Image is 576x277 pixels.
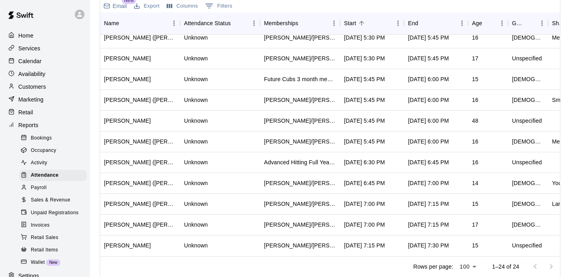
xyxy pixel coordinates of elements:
[6,55,84,67] a: Calendar
[18,96,44,104] p: Marketing
[264,138,336,145] div: Todd/Brad - 6 Month Unlimited Membership
[512,34,544,42] div: Male
[512,158,542,166] div: Unspecified
[344,117,385,125] div: Oct 14, 2025 at 5:45 PM
[31,184,46,192] span: Payroll
[472,12,482,34] div: Age
[344,12,356,34] div: Start
[264,12,298,34] div: Memberships
[6,94,84,106] a: Marketing
[31,234,58,242] span: Retail Sales
[408,138,449,145] div: Oct 14, 2025 at 6:00 PM
[6,68,84,80] div: Availability
[19,244,90,256] a: Retail Items
[31,259,45,267] span: Wallet
[472,200,478,208] div: 15
[496,17,508,29] button: Menu
[260,12,340,34] div: Memberships
[19,182,87,193] div: Payroll
[19,195,87,206] div: Sales & Revenue
[19,245,87,256] div: Retail Items
[264,179,336,187] div: Todd/Brad - 6 Month Membership - 2x per week, Tom/Mike - 6 Month Membership - 2x per week
[31,171,58,179] span: Attendance
[512,221,544,229] div: Male
[344,200,385,208] div: Oct 14, 2025 at 7:00 PM
[264,96,336,104] div: Todd/Brad- 3 Month Membership - 2x per week
[344,75,385,83] div: Oct 14, 2025 at 5:45 PM
[408,221,449,229] div: Oct 14, 2025 at 7:15 PM
[104,96,176,104] div: Parker Lee (Parker Lee)
[184,221,208,229] div: Unknown
[31,196,70,204] span: Sales & Revenue
[344,241,385,249] div: Oct 14, 2025 at 7:15 PM
[344,96,385,104] div: Oct 14, 2025 at 5:45 PM
[19,182,90,194] a: Payroll
[264,221,336,229] div: Todd/Brad - 6 Month Membership - 2x per week
[184,241,208,249] div: Unknown
[512,138,544,145] div: Male
[31,147,56,155] span: Occupancy
[168,17,180,29] button: Menu
[408,54,449,62] div: Oct 14, 2025 at 5:45 PM
[298,18,310,29] button: Sort
[184,200,208,208] div: Unknown
[184,75,208,83] div: Unknown
[408,34,449,42] div: Oct 14, 2025 at 5:45 PM
[184,179,208,187] div: Unknown
[472,138,478,145] div: 16
[472,158,478,166] div: 16
[472,241,478,249] div: 15
[19,220,87,231] div: Invoices
[104,221,176,229] div: Anuj Bandireddy (Madhu Bandireddy)
[552,12,565,34] div: Shirt Size
[184,54,208,62] div: Unknown
[184,138,208,145] div: Unknown
[552,96,566,104] div: Small
[31,134,52,142] span: Bookings
[18,83,46,91] p: Customers
[119,18,130,29] button: Sort
[344,158,385,166] div: Oct 14, 2025 at 6:30 PM
[472,117,478,125] div: 48
[19,231,90,244] a: Retail Sales
[264,54,336,62] div: Tom/Mike - 6/mo Hybrid Membership
[264,158,336,166] div: Advanced Hitting Full Year - 3x per week, Advanced Hitting Full Year - 3x per week, Todd/Brad - F...
[6,42,84,54] a: Services
[184,158,208,166] div: Unknown
[104,138,176,145] div: Joseph Krautheim (Paul Krautheim )
[264,117,336,125] div: Todd/Brad - 6 Month Membership - 2x per week
[19,207,90,219] a: Unpaid Registrations
[552,138,572,145] div: Medium
[18,57,42,65] p: Calendar
[492,263,519,271] p: 1–24 of 24
[18,70,46,78] p: Availability
[19,257,87,268] div: WalletNew
[344,54,385,62] div: Oct 14, 2025 at 5:30 PM
[264,241,336,249] div: Todd/Brad - 6 Month Membership - 2x per week, Tom/Mike - 6 Month Membership - 2x per week
[102,0,129,12] button: Email
[468,12,508,34] div: Age
[31,209,78,217] span: Unpaid Registrations
[18,44,40,52] p: Services
[512,96,544,104] div: Male
[264,34,336,42] div: Tom/Mike - 6 Month Unlimited Membership
[104,12,119,34] div: Name
[408,200,449,208] div: Oct 14, 2025 at 7:15 PM
[508,12,548,34] div: Gender
[19,219,90,231] a: Invoices
[104,158,176,166] div: Louis Carter (Louis Carter)
[19,157,90,169] a: Activity
[552,200,567,208] div: Large
[6,81,84,93] div: Customers
[392,17,404,29] button: Menu
[418,18,429,29] button: Sort
[512,241,542,249] div: Unspecified
[356,18,367,29] button: Sort
[512,179,544,187] div: Male
[552,34,572,42] div: Medium
[6,106,84,118] a: Retail
[31,159,47,167] span: Activity
[512,200,544,208] div: Male
[408,179,449,187] div: Oct 14, 2025 at 7:00 PM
